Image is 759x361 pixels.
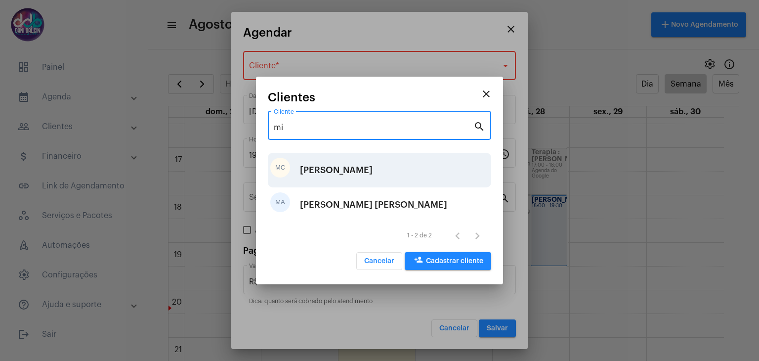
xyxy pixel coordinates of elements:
span: Cancelar [364,258,394,265]
button: Cancelar [356,252,402,270]
mat-icon: close [480,88,492,100]
button: Página anterior [448,226,467,246]
button: Próxima página [467,226,487,246]
div: 1 - 2 de 2 [407,232,432,239]
input: Pesquisar cliente [274,123,473,132]
mat-icon: person_add [413,255,424,267]
div: [PERSON_NAME] [300,155,373,185]
div: MC [270,158,290,178]
mat-icon: search [473,120,485,132]
div: [PERSON_NAME] [PERSON_NAME] [300,190,447,220]
button: Cadastrar cliente [405,252,491,270]
div: MA [270,192,290,212]
span: Clientes [268,91,315,104]
span: Cadastrar cliente [413,258,483,265]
